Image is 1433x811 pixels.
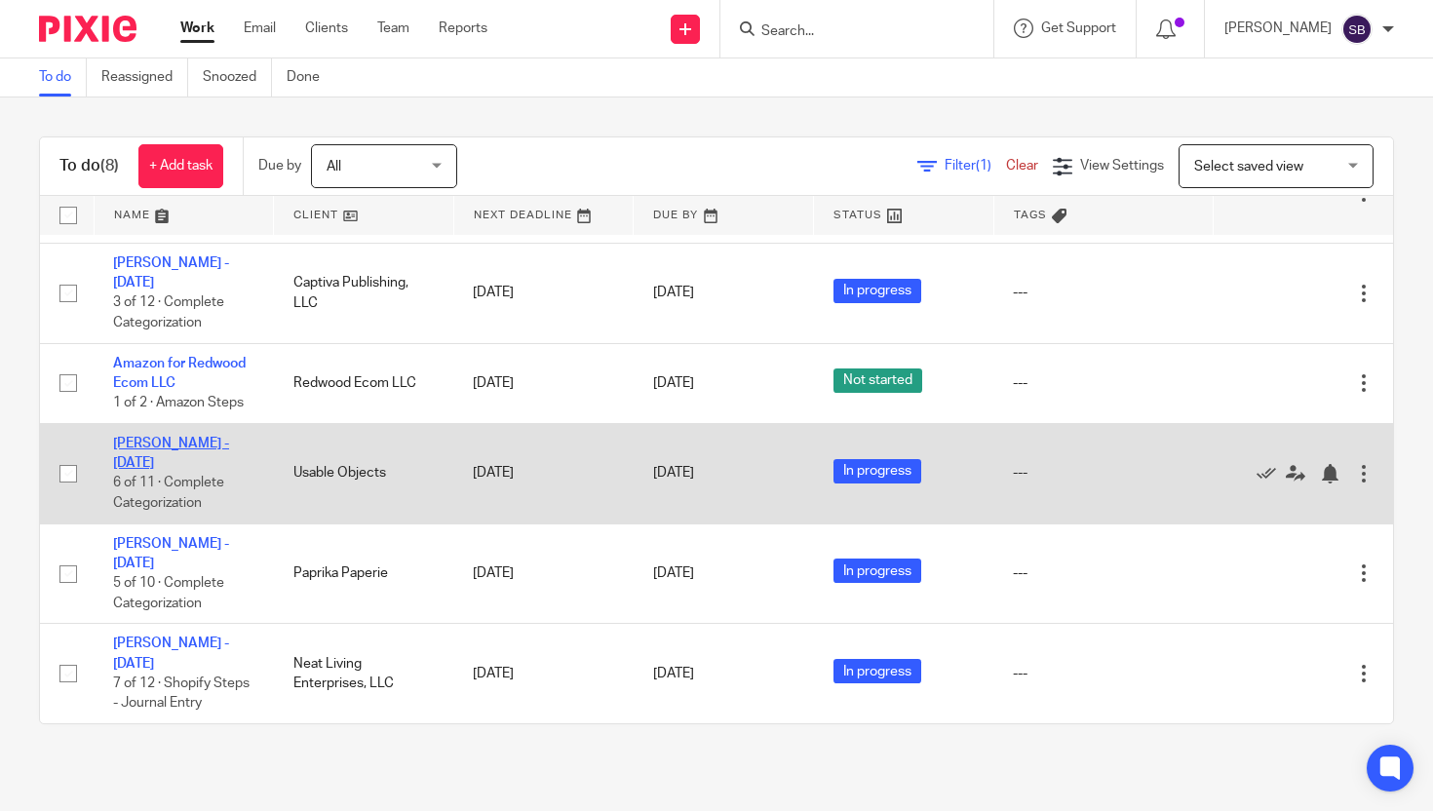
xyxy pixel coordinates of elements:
a: + Add task [138,144,223,188]
img: svg%3E [1341,14,1373,45]
td: Usable Objects [274,423,454,523]
td: Neat Living Enterprises, LLC [274,624,454,723]
a: Reports [439,19,487,38]
a: Clients [305,19,348,38]
span: [DATE] [653,566,694,580]
span: All [327,160,341,174]
a: Done [287,58,334,97]
span: [DATE] [653,467,694,481]
span: Tags [1014,210,1047,220]
a: Reassigned [101,58,188,97]
p: Due by [258,156,301,175]
a: [PERSON_NAME] - [DATE] [113,637,229,670]
a: [PERSON_NAME] - [DATE] [113,256,229,290]
td: [DATE] [453,423,634,523]
td: [DATE] [453,243,634,343]
img: Pixie [39,16,136,42]
td: [DATE] [453,523,634,624]
a: [PERSON_NAME] - [DATE] [113,537,229,570]
a: Snoozed [203,58,272,97]
span: 6 of 11 · Complete Categorization [113,477,224,511]
span: [DATE] [653,376,694,390]
td: [DATE] [453,624,634,723]
p: [PERSON_NAME] [1224,19,1332,38]
div: --- [1013,563,1193,583]
span: Not started [833,368,922,393]
h1: To do [59,156,119,176]
td: Paprika Paperie [274,523,454,624]
a: Mark as done [1257,463,1286,483]
span: In progress [833,459,921,483]
a: Team [377,19,409,38]
a: Amazon for Redwood Ecom LLC [113,357,246,390]
span: 7 of 12 · Shopify Steps - Journal Entry [113,676,250,711]
td: [DATE] [453,343,634,423]
div: --- [1013,664,1193,683]
div: --- [1013,373,1193,393]
a: [PERSON_NAME] - [DATE] [113,437,229,470]
span: Filter [945,159,1006,173]
span: 1 of 2 · Amazon Steps [113,396,244,409]
span: Select saved view [1194,160,1303,174]
span: View Settings [1080,159,1164,173]
span: In progress [833,279,921,303]
td: Redwood Ecom LLC [274,343,454,423]
span: 3 of 12 · Complete Categorization [113,296,224,330]
span: In progress [833,659,921,683]
span: [DATE] [653,287,694,300]
div: --- [1013,283,1193,302]
a: Work [180,19,214,38]
div: --- [1013,463,1193,483]
span: [DATE] [653,667,694,680]
td: Captiva Publishing, LLC [274,243,454,343]
input: Search [759,23,935,41]
span: Get Support [1041,21,1116,35]
span: (1) [976,159,991,173]
span: In progress [833,559,921,583]
a: To do [39,58,87,97]
a: Email [244,19,276,38]
a: Clear [1006,159,1038,173]
span: (8) [100,158,119,174]
span: 5 of 10 · Complete Categorization [113,576,224,610]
